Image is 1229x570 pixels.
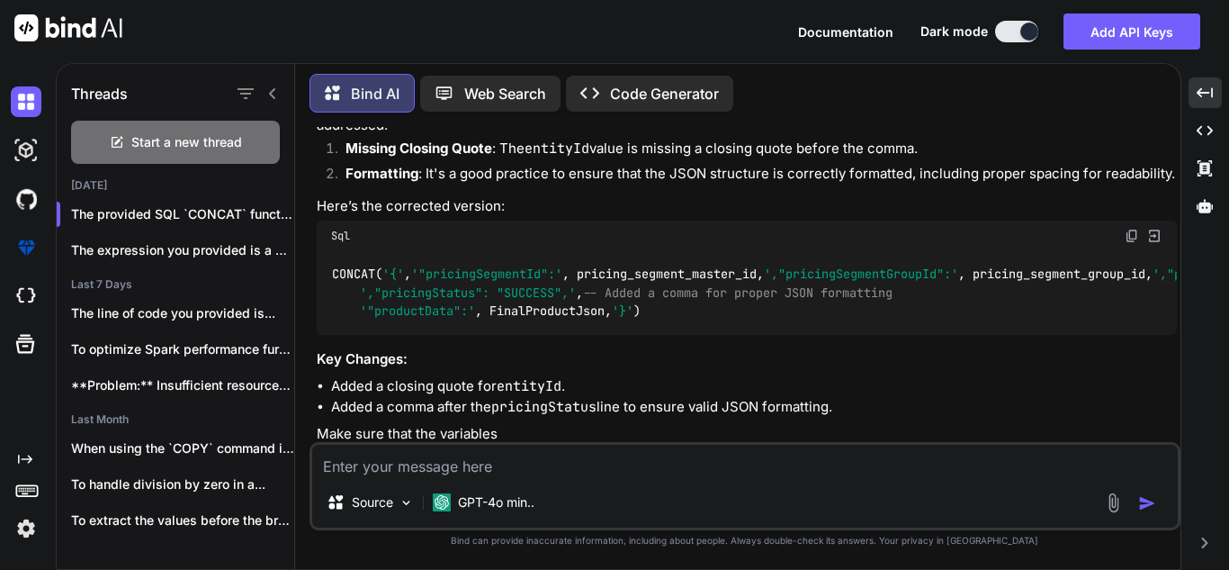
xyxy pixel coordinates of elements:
span: ',"pricingSegmentGroupId":' [764,267,958,283]
img: githubDark [11,184,41,214]
img: Pick Models [399,495,414,511]
p: To handle division by zero in a... [71,475,294,493]
p: The provided SQL `CONCAT` function appea... [71,205,294,223]
h2: [DATE] [57,178,294,193]
code: entityId [497,377,561,395]
strong: Formatting [345,165,418,182]
button: Add API Keys [1063,14,1200,50]
img: settings [11,513,41,544]
p: Code Generator [610,83,719,104]
img: attachment [1103,493,1124,513]
li: Added a closing quote for . [331,376,1177,397]
span: '}' [612,303,633,319]
p: To get the status of the result... [71,547,294,565]
p: Make sure that the variables ( , , , , and ) are properly formatted and contain valid data types ... [317,424,1177,485]
p: Bind AI [351,83,399,104]
img: GPT-4o mini [433,493,451,511]
li: : The value is missing a closing quote before the comma. [331,139,1177,164]
p: Web Search [464,83,546,104]
img: cloudideIcon [11,281,41,312]
p: Source [352,493,393,511]
h1: Threads [71,83,128,104]
span: Start a new thread [131,133,242,151]
span: '"pricingSegmentId":' [411,267,562,283]
img: copy [1125,229,1139,243]
span: '{' [382,267,404,283]
p: To extract the values before the brackets... [71,511,294,529]
p: **Problem:** Insufficient resources for the IRAS lead... [71,376,294,394]
li: : It's a good practice to ensure that the JSON structure is correctly formatted, including proper... [331,164,1177,189]
p: Here’s the corrected version: [317,196,1177,217]
span: ',"pricingStatus": "SUCCESS",' [360,285,576,301]
img: icon [1138,494,1156,512]
span: '"productData":' [360,303,475,319]
img: Open in Browser [1146,228,1162,244]
span: Sql [331,229,350,243]
h3: Key Changes: [317,349,1177,370]
img: darkChat [11,86,41,117]
strong: Missing Closing Quote [345,140,492,157]
img: darkAi-studio [11,135,41,166]
h2: Last 7 Days [57,277,294,292]
button: Documentation [798,23,893,41]
span: Documentation [798,24,893,40]
h2: Last Month [57,412,294,427]
p: To optimize Spark performance further within the... [71,340,294,358]
p: GPT-4o min.. [458,493,534,511]
img: premium [11,232,41,263]
code: pricingStatus [491,398,597,416]
p: When using the `COPY` command in a... [71,439,294,457]
code: entityId [525,140,589,158]
p: Bind can provide inaccurate information, including about people. Always double-check its answers.... [309,534,1180,547]
span: -- Added a comma for proper JSON formatting [583,285,893,301]
p: The line of code you provided is... [71,304,294,322]
img: Bind AI [14,14,122,41]
span: Dark mode [920,23,988,41]
li: Added a comma after the line to ensure valid JSON formatting. [331,397,1177,418]
p: The expression you provided is a SQL win... [71,241,294,259]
